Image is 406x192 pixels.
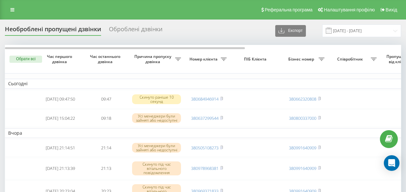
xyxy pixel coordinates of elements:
[191,145,218,151] a: 380505108273
[132,94,181,104] div: Скинуто раніше 10 секунд
[132,143,181,153] div: Усі менеджери були зайняті або недоступні
[9,56,42,63] button: Обрати всі
[289,115,316,121] a: 380800337000
[289,96,316,102] a: 380662320808
[38,110,83,127] td: [DATE] 15:04:22
[191,115,218,121] a: 380637299544
[83,158,129,179] td: 21:13
[43,54,78,64] span: Час першого дзвінка
[132,161,181,176] div: Скинуто під час вітального повідомлення
[83,90,129,108] td: 09:47
[83,110,129,127] td: 09:18
[132,54,175,64] span: Причина пропуску дзвінка
[235,57,277,62] span: ПІБ Клієнта
[83,139,129,157] td: 21:14
[289,165,316,171] a: 380991640909
[275,25,306,37] button: Експорт
[5,26,101,36] div: Необроблені пропущені дзвінки
[324,7,375,12] span: Налаштування профілю
[38,90,83,108] td: [DATE] 09:47:50
[38,158,83,179] td: [DATE] 21:13:39
[289,145,316,151] a: 380991640909
[188,57,221,62] span: Номер клієнта
[109,26,162,36] div: Оброблені дзвінки
[191,165,218,171] a: 380978968381
[132,113,181,123] div: Усі менеджери були зайняті або недоступні
[38,139,83,157] td: [DATE] 21:14:51
[191,96,218,102] a: 380684946914
[88,54,124,64] span: Час останнього дзвінка
[265,7,313,12] span: Реферальна програма
[331,57,371,62] span: Співробітник
[285,57,319,62] span: Бізнес номер
[384,155,399,171] div: Open Intercom Messenger
[386,7,397,12] span: Вихід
